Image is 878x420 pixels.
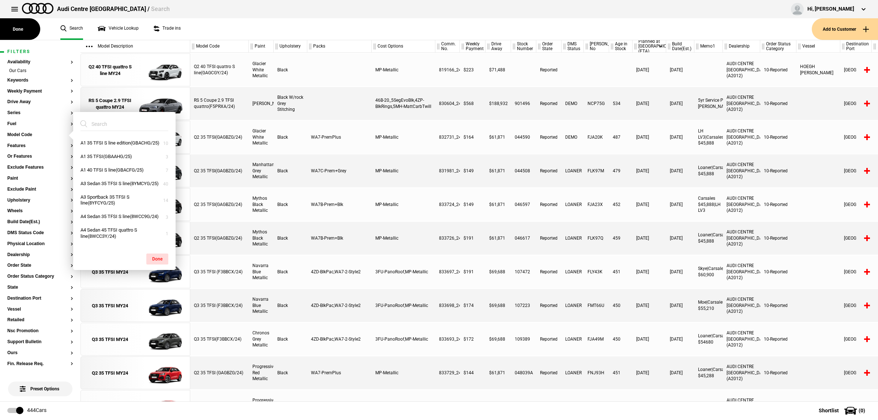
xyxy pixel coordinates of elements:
[723,87,760,120] div: AUDI CENTRE [GEOGRAPHIC_DATA] (A2012)
[146,254,168,265] button: Done
[840,222,872,255] div: [GEOGRAPHIC_DATA]
[7,165,73,176] section: Exclude Features
[840,289,872,322] div: [GEOGRAPHIC_DATA]
[7,252,73,258] button: Dealership
[584,87,609,120] div: NCP75G
[723,40,760,53] div: Dealership
[372,40,435,53] div: Cost Options
[485,255,511,288] div: $69,688
[723,323,760,356] div: AUDI CENTRE [GEOGRAPHIC_DATA] (A2012)
[92,269,128,275] div: Q3 35 TFSI MY24
[7,198,73,203] button: Upholstery
[485,40,511,53] div: Drive Away
[511,121,536,154] div: 044590
[460,323,485,356] div: $172
[274,289,307,322] div: Black
[633,87,666,120] div: [DATE]
[92,370,128,376] div: Q2 35 TFSI MY24
[435,222,460,255] div: 833726_24
[274,323,307,356] div: Black
[7,187,73,192] button: Exclude Paint
[536,356,562,389] div: Reported
[633,121,666,154] div: [DATE]
[73,164,176,177] button: A1 40 TFSI S line(GBACFG/25)
[808,401,878,420] button: Shortlist(0)
[7,132,73,143] section: Model Code
[85,97,135,110] div: RS 5 Coupe 2.9 TFSI quattro MY24
[760,53,796,86] div: 10-Reported
[511,87,536,120] div: 901496
[7,220,73,230] section: Build Date(Est.)
[694,154,723,187] div: Loaner|Carsales $45,888
[7,220,73,225] button: Build Date(Est.)
[7,154,73,159] button: Or Features
[7,307,73,318] section: Vessel
[85,87,135,120] a: RS 5 Coupe 2.9 TFSI quattro MY24
[584,356,609,389] div: FNJ93H
[511,222,536,255] div: 046617
[7,68,73,75] li: Our Cars
[7,329,73,334] button: Nsc Promotion
[7,89,73,94] button: Weekly Payment
[274,40,307,53] div: Upholstery
[7,318,73,329] section: Retailed
[485,87,511,120] div: $188,932
[85,289,135,322] a: Q3 35 TFSI MY24
[7,187,73,198] section: Exclude Paint
[584,222,609,255] div: FLK97Q
[7,263,73,268] button: Order State
[57,5,170,13] div: Audi Centre [GEOGRAPHIC_DATA] /
[562,356,584,389] div: LOANER
[73,243,176,263] button: A5 Sedan TFSI 150kW S line(FU2AZG/25)
[562,154,584,187] div: LOANER
[562,222,584,255] div: LOANER
[609,323,633,356] div: 450
[562,87,584,120] div: DEMO
[372,121,435,154] div: MP-Metallic
[7,132,73,138] button: Model Code
[307,222,372,255] div: WA7B-Prem+Blk
[584,188,609,221] div: FJA23X
[633,255,666,288] div: [DATE]
[694,87,723,120] div: 5yr Service Plan|[PERSON_NAME]
[249,356,274,389] div: Progressive Red Metallic
[307,356,372,389] div: WA7-PremPlus
[7,274,73,279] button: Order Status Category
[485,356,511,389] div: $61,871
[85,357,135,390] a: Q2 35 TFSI MY24
[633,53,666,86] div: [DATE]
[435,356,460,389] div: 833729_24
[249,222,274,255] div: Mythos Black Metallic
[7,340,73,345] button: Support Bulletin
[485,154,511,187] div: $61,871
[85,54,135,87] a: Q2 40 TFSI quattro S line MY24
[840,121,872,154] div: [GEOGRAPHIC_DATA]
[666,356,694,389] div: [DATE]
[135,357,186,390] img: Audi_GAGBZG_24_YM_B1B1_MP_WA7_(Nadin:_2JG_C42_C7M_PAI_PXC_WA7)_ext.png
[760,323,796,356] div: 10-Reported
[307,289,372,322] div: 4ZD-BlkPac,WA7-2-Style2
[633,154,666,187] div: [DATE]
[151,5,170,12] span: Search
[485,289,511,322] div: $69,688
[307,255,372,288] div: 4ZD-BlkPac,WA7-2-Style2
[372,356,435,389] div: MP-Metallic
[511,323,536,356] div: 109389
[609,121,633,154] div: 487
[536,87,562,120] div: Reported
[633,222,666,255] div: [DATE]
[7,176,73,187] section: Paint
[435,323,460,356] div: 833693_24
[372,255,435,288] div: 3FU-PanoRoof,MP-Metallic
[840,188,872,221] div: [GEOGRAPHIC_DATA]
[249,323,274,356] div: Chronos Grey Metallic
[85,323,135,356] a: Q3 35 TFSI MY24
[536,154,562,187] div: Reported
[562,255,584,288] div: LOANER
[372,222,435,255] div: MP-Metallic
[694,323,723,356] div: Loaner|Carsales $54680
[460,40,485,53] div: Weekly Payment
[485,222,511,255] div: $61,871
[435,255,460,288] div: 833697_24
[92,303,128,309] div: Q3 35 TFSI MY24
